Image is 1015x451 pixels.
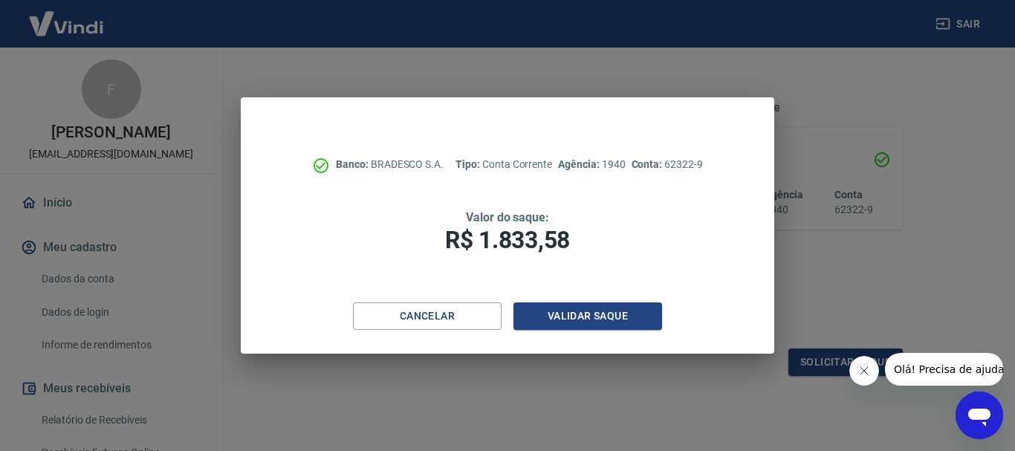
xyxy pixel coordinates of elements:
[632,157,703,172] p: 62322-9
[849,356,879,386] iframe: Fechar mensagem
[336,158,371,170] span: Banco:
[353,302,502,330] button: Cancelar
[336,157,444,172] p: BRADESCO S.A.
[466,210,549,224] span: Valor do saque:
[9,10,125,22] span: Olá! Precisa de ajuda?
[632,158,665,170] span: Conta:
[558,157,625,172] p: 1940
[455,158,482,170] span: Tipo:
[558,158,602,170] span: Agência:
[445,226,570,254] span: R$ 1.833,58
[885,353,1003,386] iframe: Mensagem da empresa
[455,157,552,172] p: Conta Corrente
[513,302,662,330] button: Validar saque
[956,392,1003,439] iframe: Botão para abrir a janela de mensagens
